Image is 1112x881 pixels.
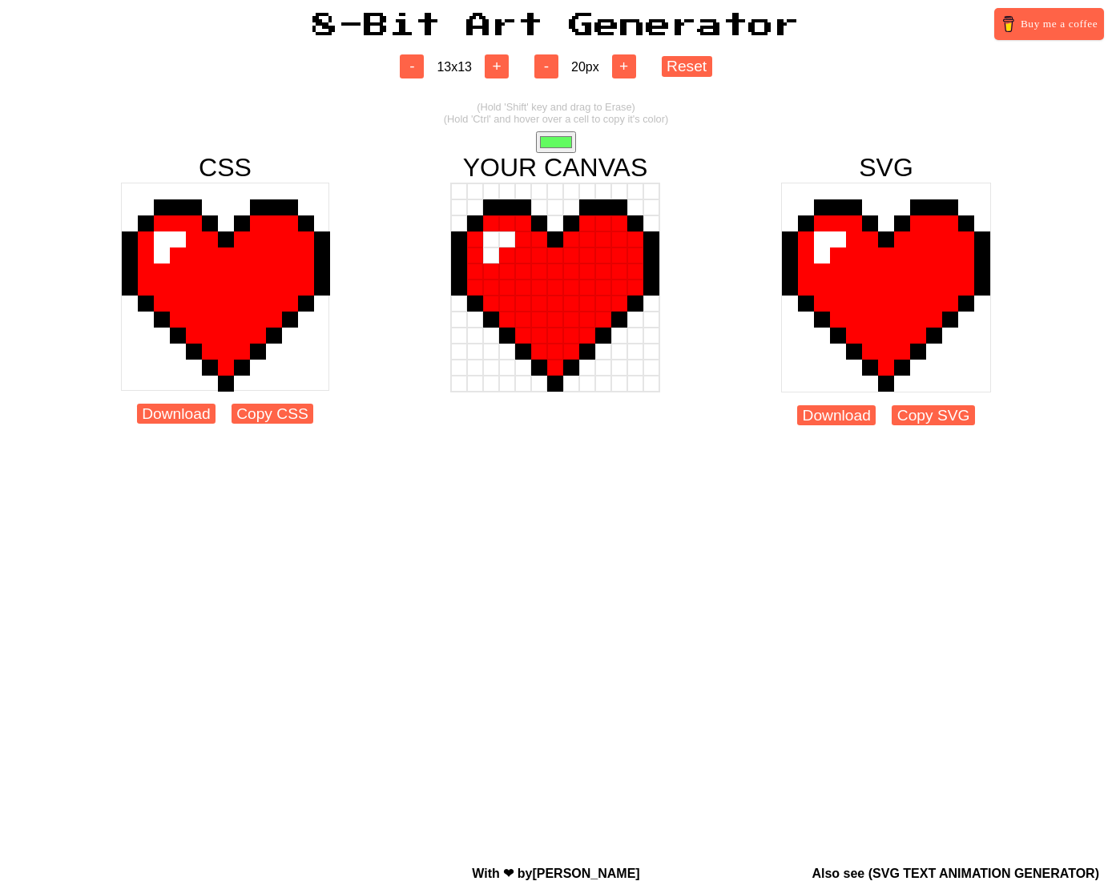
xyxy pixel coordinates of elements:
[797,405,876,425] button: Download
[1001,16,1017,32] img: Buy me a coffee
[437,60,472,74] span: 13 x 13
[571,60,599,74] span: 20 px
[812,867,1099,880] span: Also see ( )
[872,867,1095,880] a: SVG TEXT ANIMATION GENERATOR
[612,54,636,78] button: +
[400,54,424,78] button: -
[1021,16,1098,32] span: Buy me a coffee
[444,101,668,125] span: (Hold 'Shift' key and drag to Erase) (Hold 'Ctrl' and hover over a cell to copy it's color)
[137,404,216,424] button: Download
[662,56,712,76] button: Reset
[859,153,913,183] span: SVG
[232,404,313,424] button: Copy CSS
[892,405,974,425] button: Copy SVG
[199,153,252,183] span: CSS
[485,54,509,78] button: +
[994,8,1104,40] a: Buy me a coffee
[503,867,514,880] span: love
[532,867,639,880] a: [PERSON_NAME]
[463,153,648,183] span: YOUR CANVAS
[534,54,558,78] button: -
